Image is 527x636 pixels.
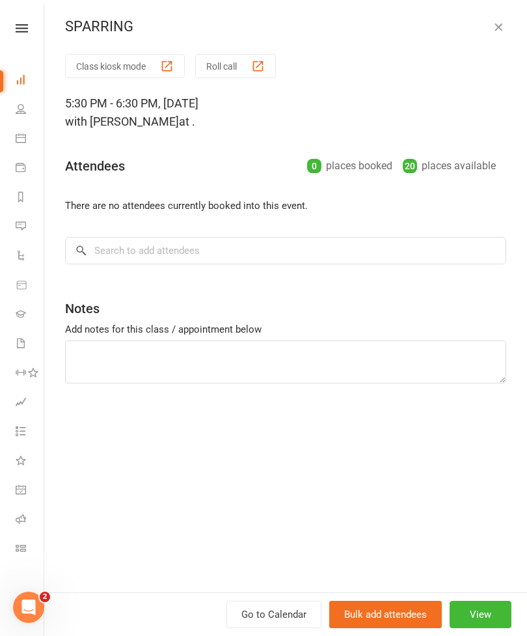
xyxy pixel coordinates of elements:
div: Attendees [65,157,125,175]
input: Search to add attendees [65,237,506,264]
div: Notes [65,299,100,318]
div: 20 [403,159,417,173]
a: Go to Calendar [226,601,321,628]
a: Calendar [16,125,45,154]
div: 5:30 PM - 6:30 PM, [DATE] [65,94,506,131]
li: There are no attendees currently booked into this event. [65,198,506,214]
button: Roll call [195,54,276,78]
div: places available [403,157,496,175]
a: Class kiosk mode [16,535,45,564]
a: Roll call kiosk mode [16,506,45,535]
span: with [PERSON_NAME] [65,115,179,128]
span: at . [179,115,195,128]
a: Dashboard [16,66,45,96]
div: SPARRING [44,18,527,35]
button: Class kiosk mode [65,54,185,78]
span: 2 [40,592,50,602]
a: What's New [16,447,45,477]
a: General attendance kiosk mode [16,477,45,506]
a: Payments [16,154,45,184]
a: Reports [16,184,45,213]
div: Add notes for this class / appointment below [65,322,506,337]
a: Assessments [16,389,45,418]
div: 0 [307,159,321,173]
iframe: Intercom live chat [13,592,44,623]
button: View [450,601,511,628]
a: People [16,96,45,125]
div: places booked [307,157,392,175]
a: Product Sales [16,271,45,301]
button: Bulk add attendees [329,601,442,628]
